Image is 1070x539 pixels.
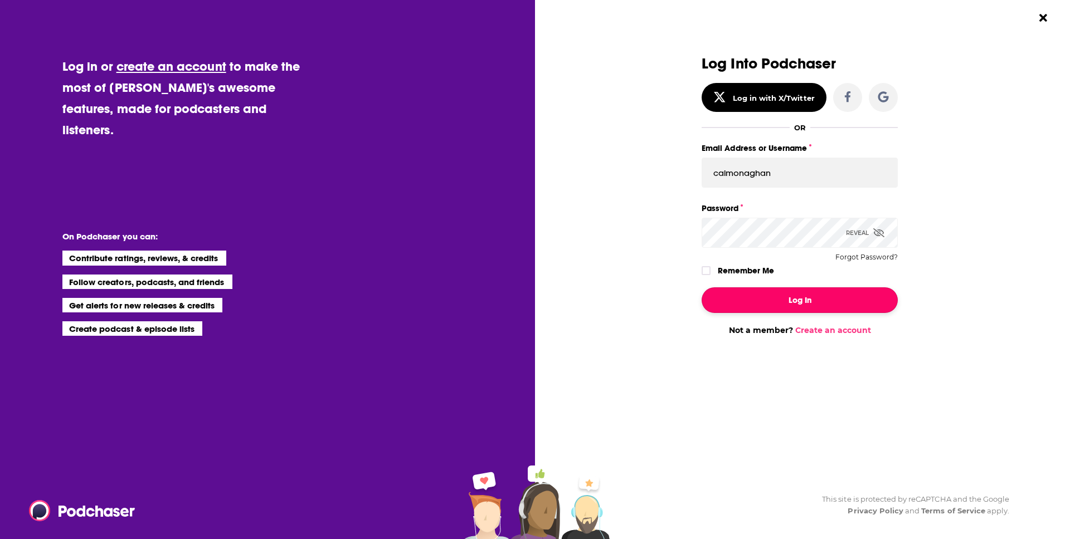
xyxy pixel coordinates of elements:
div: Reveal [846,218,884,248]
a: Privacy Policy [848,506,903,515]
button: Close Button [1033,7,1054,28]
div: Not a member? [702,325,898,335]
img: Podchaser - Follow, Share and Rate Podcasts [29,500,136,521]
a: Create an account [795,325,871,335]
li: Create podcast & episode lists [62,321,202,336]
label: Email Address or Username [702,141,898,155]
li: Get alerts for new releases & credits [62,298,222,312]
div: OR [794,123,806,132]
button: Log in with X/Twitter [702,83,826,112]
a: create an account [116,58,226,74]
input: Email Address or Username [702,158,898,188]
li: Contribute ratings, reviews, & credits [62,251,226,265]
div: This site is protected by reCAPTCHA and the Google and apply. [813,493,1009,517]
button: Log In [702,287,898,313]
a: Podchaser - Follow, Share and Rate Podcasts [29,500,127,521]
li: Follow creators, podcasts, and friends [62,275,232,289]
label: Remember Me [718,263,774,278]
li: On Podchaser you can: [62,231,285,242]
label: Password [702,201,898,215]
div: Log in with X/Twitter [733,94,815,102]
h3: Log Into Podchaser [702,56,898,72]
button: Forgot Password? [835,253,898,261]
a: Terms of Service [921,506,985,515]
